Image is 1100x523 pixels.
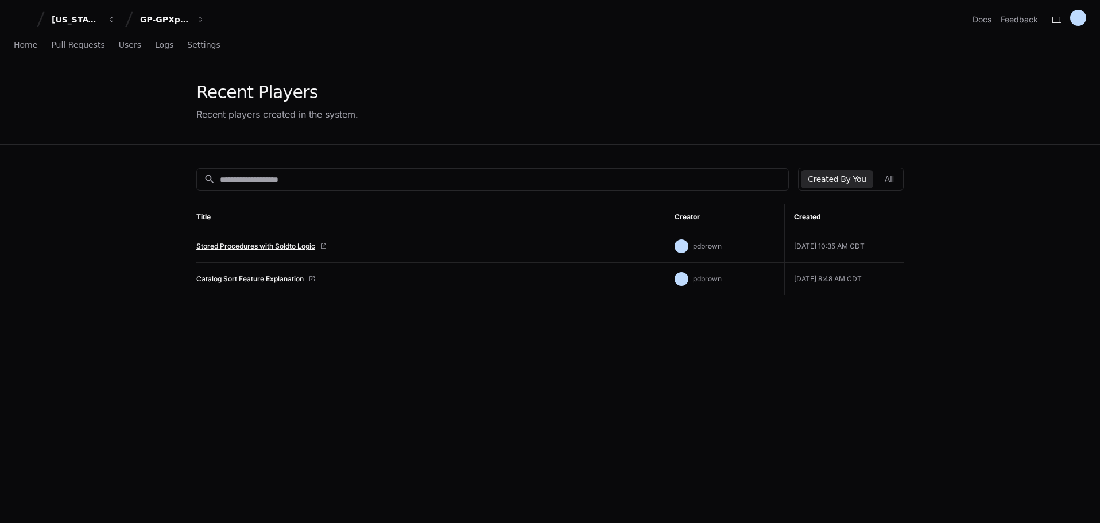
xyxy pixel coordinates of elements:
td: [DATE] 10:35 AM CDT [784,230,904,263]
a: Settings [187,32,220,59]
div: Recent players created in the system. [196,107,358,121]
button: Created By You [801,170,873,188]
button: Feedback [1001,14,1038,25]
div: GP-GPXpress [140,14,189,25]
a: Home [14,32,37,59]
td: [DATE] 8:48 AM CDT [784,263,904,296]
th: Title [196,204,665,230]
span: Home [14,41,37,48]
span: pdbrown [693,242,722,250]
div: [US_STATE] Pacific [52,14,101,25]
mat-icon: search [204,173,215,185]
a: Catalog Sort Feature Explanation [196,274,304,284]
div: Recent Players [196,82,358,103]
a: Users [119,32,141,59]
a: Docs [973,14,991,25]
span: Settings [187,41,220,48]
a: Stored Procedures with Soldto Logic [196,242,315,251]
a: Logs [155,32,173,59]
th: Created [784,204,904,230]
span: Logs [155,41,173,48]
button: All [878,170,901,188]
span: Pull Requests [51,41,104,48]
span: Users [119,41,141,48]
th: Creator [665,204,784,230]
button: GP-GPXpress [135,9,209,30]
span: pdbrown [693,274,722,283]
a: Pull Requests [51,32,104,59]
button: [US_STATE] Pacific [47,9,121,30]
